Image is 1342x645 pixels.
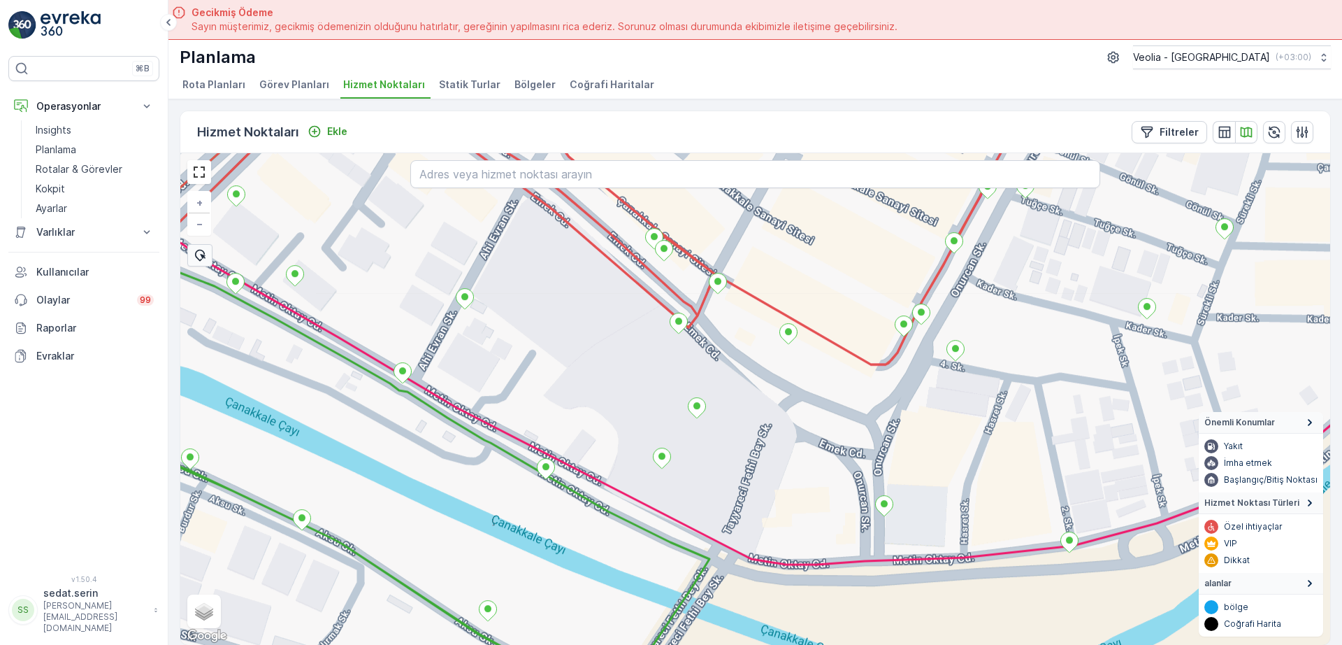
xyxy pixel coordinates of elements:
p: Yakıt [1224,441,1243,452]
span: Gecikmiş Ödeme [192,6,897,20]
a: Evraklar [8,342,159,370]
p: Coğrafi Harita [1224,618,1281,630]
img: Google [184,627,230,645]
input: Adres veya hizmet noktası arayın [410,160,1100,188]
a: Insights [30,120,159,140]
a: Layers [189,596,219,627]
span: Statik Turlar [439,78,500,92]
a: Uzaklaştır [189,213,210,234]
p: VIP [1224,538,1237,549]
p: Evraklar [36,349,154,363]
span: Görev Planları [259,78,329,92]
div: Toplu Seçim [187,244,212,267]
p: Ayarlar [36,201,67,215]
span: − [196,218,203,229]
summary: alanlar [1199,573,1323,595]
p: Planlama [180,46,256,69]
p: Filtreler [1160,125,1199,139]
p: ( +03:00 ) [1276,52,1311,63]
p: Veolia - [GEOGRAPHIC_DATA] [1133,50,1270,64]
img: logo_light-DOdMpM7g.png [41,11,101,39]
span: Bölgeler [514,78,556,92]
p: bölge [1224,602,1248,613]
button: Veolia - [GEOGRAPHIC_DATA](+03:00) [1133,45,1331,69]
p: sedat.serin [43,586,147,600]
button: Filtreler [1132,121,1207,143]
div: SS [12,599,34,621]
p: Hizmet Noktaları [197,122,299,142]
span: Rota Planları [182,78,245,92]
p: Raporlar [36,321,154,335]
p: Olaylar [36,293,129,307]
p: ⌘B [136,63,150,74]
a: Ayarlar [30,199,159,218]
summary: Hizmet Noktası Türleri [1199,492,1323,514]
p: Kullanıcılar [36,265,154,279]
p: Varlıklar [36,225,131,239]
a: Olaylar99 [8,286,159,314]
span: Hizmet Noktaları [343,78,425,92]
span: Önemli Konumlar [1204,417,1275,428]
p: İmha etmek [1224,458,1272,469]
p: Planlama [36,143,76,157]
a: Kullanıcılar [8,258,159,286]
span: alanlar [1204,578,1232,589]
button: Operasyonlar [8,92,159,120]
p: Operasyonlar [36,99,131,113]
span: Sayın müşterimiz, gecikmiş ödemenizin olduğunu hatırlatır, gereğinin yapılmasını rica ederiz. Sor... [192,20,897,34]
p: Ekle [327,125,347,139]
summary: Önemli Konumlar [1199,412,1323,434]
p: Dikkat [1224,555,1250,566]
p: 99 [140,295,151,306]
p: Özel ihtiyaçlar [1224,521,1283,532]
a: Kokpit [30,179,159,199]
a: Raporlar [8,314,159,342]
span: Hizmet Noktası Türleri [1204,497,1299,509]
span: Coğrafi Haritalar [570,78,654,92]
img: logo [8,11,36,39]
a: Yakınlaştır [189,192,210,213]
button: SSsedat.serin[PERSON_NAME][EMAIL_ADDRESS][DOMAIN_NAME] [8,586,159,634]
p: [PERSON_NAME][EMAIL_ADDRESS][DOMAIN_NAME] [43,600,147,634]
p: Başlangıç/Bitiş Noktası [1224,474,1318,485]
a: Bu bölgeyi Google Haritalar'da açın (yeni pencerede açılır) [184,627,230,645]
button: Ekle [302,123,353,140]
a: Planlama [30,140,159,160]
a: Rotalar & Görevler [30,160,159,179]
p: Insights [36,123,71,137]
button: Varlıklar [8,218,159,246]
p: Kokpit [36,182,65,196]
a: View Fullscreen [189,162,210,183]
p: Rotalar & Görevler [36,162,122,176]
span: v 1.50.4 [8,575,159,583]
span: + [196,197,203,208]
